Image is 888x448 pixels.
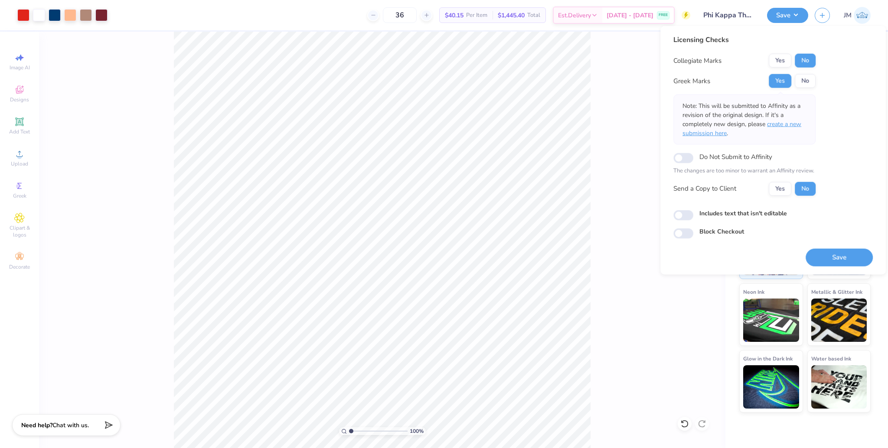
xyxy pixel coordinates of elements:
[498,11,525,20] span: $1,445.40
[811,299,867,342] img: Metallic & Glitter Ink
[743,287,764,296] span: Neon Ink
[854,7,871,24] img: John Michael Binayas
[743,365,799,409] img: Glow in the Dark Ink
[445,11,464,20] span: $40.15
[682,101,806,138] p: Note: This will be submitted to Affinity as a revision of the original design. If it's a complete...
[383,7,417,23] input: – –
[769,74,791,88] button: Yes
[9,263,30,270] span: Decorate
[844,7,871,24] a: JM
[52,421,89,429] span: Chat with us.
[11,160,28,167] span: Upload
[795,182,816,195] button: No
[795,74,816,88] button: No
[844,10,852,20] span: JM
[13,192,26,199] span: Greek
[811,287,862,296] span: Metallic & Glitter Ink
[811,354,851,363] span: Water based Ink
[682,120,801,137] span: create a new submission here
[699,151,772,162] label: Do Not Submit to Affinity
[673,76,710,86] div: Greek Marks
[806,248,873,266] button: Save
[699,227,744,236] label: Block Checkout
[769,54,791,68] button: Yes
[673,167,816,175] p: The changes are too minor to warrant an Affinity review.
[699,208,787,218] label: Includes text that isn't editable
[659,12,668,18] span: FREE
[697,6,761,24] input: Untitled Design
[527,11,540,20] span: Total
[743,354,793,363] span: Glow in the Dark Ink
[795,54,816,68] button: No
[558,11,591,20] span: Est. Delivery
[673,35,816,45] div: Licensing Checks
[9,128,30,135] span: Add Text
[673,184,736,194] div: Send a Copy to Client
[10,64,30,71] span: Image AI
[21,421,52,429] strong: Need help?
[410,427,424,435] span: 100 %
[767,8,808,23] button: Save
[4,224,35,238] span: Clipart & logos
[769,182,791,195] button: Yes
[607,11,653,20] span: [DATE] - [DATE]
[811,365,867,409] img: Water based Ink
[10,96,29,103] span: Designs
[743,299,799,342] img: Neon Ink
[466,11,487,20] span: Per Item
[673,55,721,65] div: Collegiate Marks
